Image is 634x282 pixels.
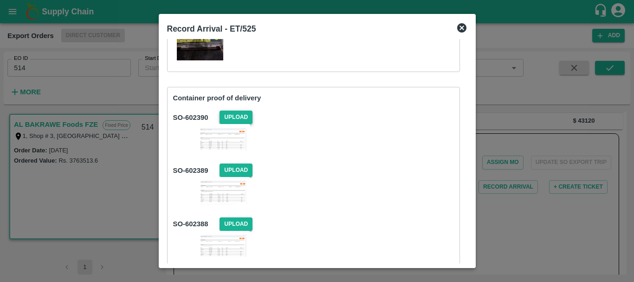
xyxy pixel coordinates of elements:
[220,217,252,231] span: Upload
[173,114,208,121] b: SO- 602390
[200,235,246,257] img: https://app.vegrow.in/rails/active_storage/blobs/redirect/eyJfcmFpbHMiOnsiZGF0YSI6MzAwMDYwOSwicHV...
[220,164,252,177] span: Upload
[200,181,246,204] img: https://app.vegrow.in/rails/active_storage/blobs/redirect/eyJfcmFpbHMiOnsiZGF0YSI6MzAwMDYxMCwicHV...
[173,220,208,228] b: SO- 602388
[200,128,246,151] img: https://app.vegrow.in/rails/active_storage/blobs/redirect/eyJfcmFpbHMiOnsiZGF0YSI6MzAwMDYxMSwicHV...
[173,94,261,102] b: Container proof of delivery
[220,111,252,124] span: Upload
[167,24,256,33] b: Record Arrival - ET/525
[173,167,208,174] b: SO- 602389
